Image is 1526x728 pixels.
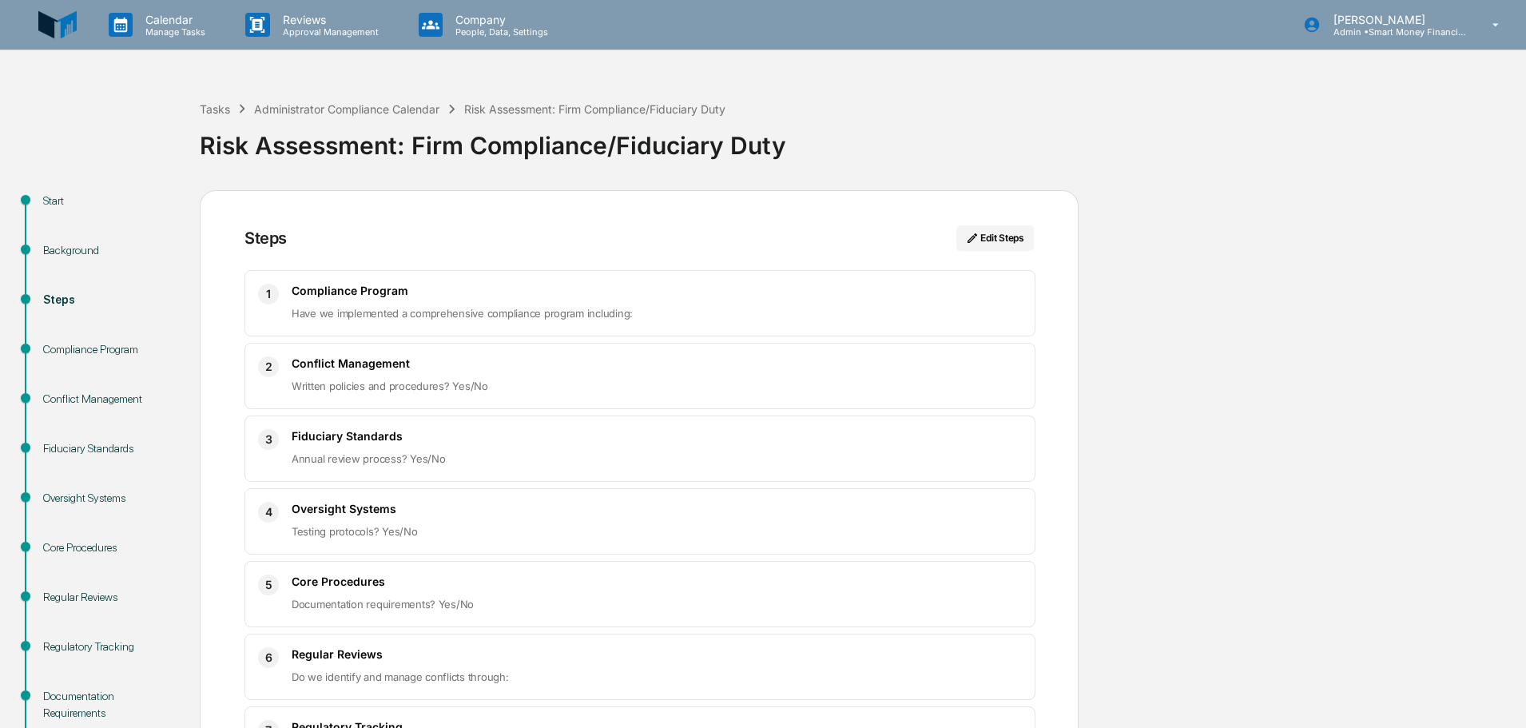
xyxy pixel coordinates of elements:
[292,575,1022,588] h3: Core Procedures
[292,502,1022,515] h3: Oversight Systems
[43,490,174,507] div: Oversight Systems
[270,26,387,38] p: Approval Management
[292,284,1022,297] h3: Compliance Program
[43,589,174,606] div: Regular Reviews
[292,647,1022,661] h3: Regular Reviews
[254,102,439,116] div: Administrator Compliance Calendar
[265,357,272,376] span: 2
[266,284,271,304] span: 1
[1475,675,1518,718] iframe: Open customer support
[292,380,488,392] span: Written policies and procedures? Yes/No
[292,670,509,683] span: Do we identify and manage conflicts through:
[43,341,174,358] div: Compliance Program
[133,26,213,38] p: Manage Tasks
[1321,26,1469,38] p: Admin • Smart Money Financial Advisors
[292,429,1022,443] h3: Fiduciary Standards
[292,307,633,320] span: Have we implemented a comprehensive compliance program including:
[43,242,174,259] div: Background
[43,688,174,722] div: Documentation Requirements
[200,102,230,116] div: Tasks
[133,13,213,26] p: Calendar
[292,525,418,538] span: Testing protocols? Yes/No
[43,193,174,209] div: Start
[1321,13,1469,26] p: [PERSON_NAME]
[443,13,556,26] p: Company
[292,452,445,465] span: Annual review process? Yes/No
[43,539,174,556] div: Core Procedures
[292,598,474,611] span: Documentation requirements? Yes/No
[265,648,272,667] span: 6
[43,391,174,408] div: Conflict Management
[265,430,272,449] span: 3
[43,638,174,655] div: Regulatory Tracking
[43,292,174,308] div: Steps
[43,440,174,457] div: Fiduciary Standards
[464,102,725,116] div: Risk Assessment: Firm Compliance/Fiduciary Duty
[270,13,387,26] p: Reviews
[292,356,1022,370] h3: Conflict Management
[265,503,272,522] span: 4
[38,6,77,44] img: logo
[265,575,272,595] span: 5
[200,118,1518,160] div: Risk Assessment: Firm Compliance/Fiduciary Duty
[244,229,287,248] div: Steps
[443,26,556,38] p: People, Data, Settings
[956,225,1034,251] button: Edit Steps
